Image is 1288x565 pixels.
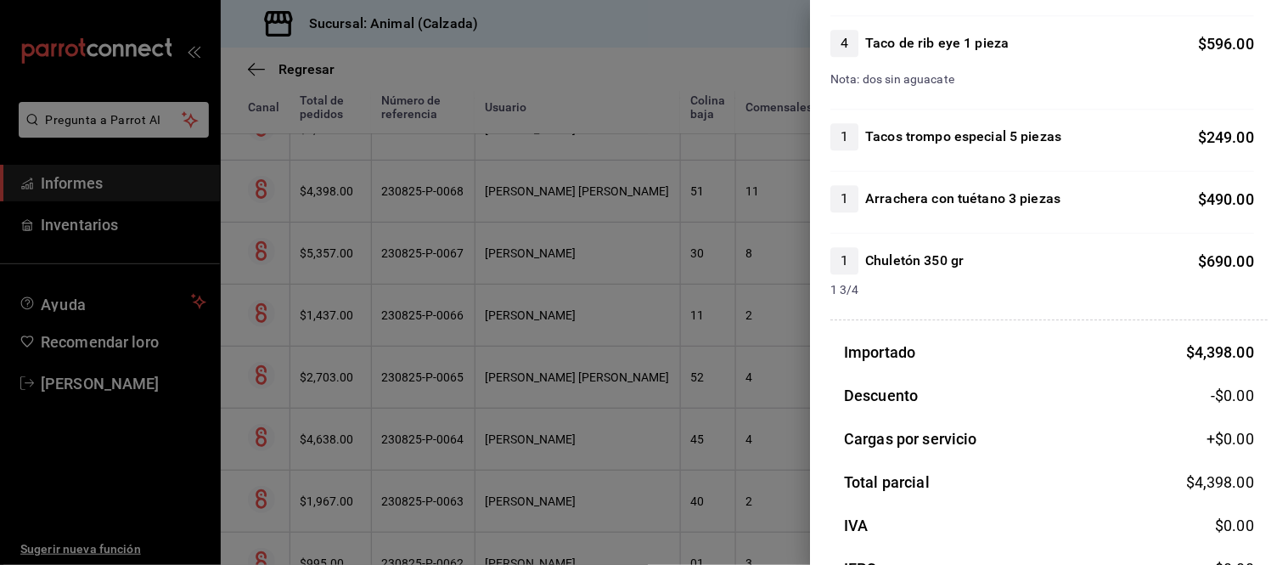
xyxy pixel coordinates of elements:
font: $ [1198,190,1206,208]
font: Taco de rib eye 1 pieza [865,35,1009,51]
font: IVA [844,517,868,534]
font: 596.00 [1206,35,1254,53]
font: $ [1198,35,1206,53]
font: Nota: dos sin aguacate [830,72,954,86]
font: $ [1186,343,1195,361]
font: -$0.00 [1211,387,1254,404]
font: 1 [841,128,848,144]
font: Descuento [844,387,918,404]
font: 690.00 [1206,252,1254,270]
font: +$ [1206,430,1223,448]
font: 4 [841,35,848,51]
font: Chuletón 350 gr [865,252,964,268]
font: 249.00 [1206,128,1254,146]
font: 0.00 [1223,517,1254,534]
font: 1 3/4 [830,283,859,297]
font: 490.00 [1206,190,1254,208]
font: Tacos trompo especial 5 piezas [865,128,1061,144]
font: $ [1198,252,1206,270]
font: Arrachera con tuétano 3 piezas [865,190,1060,206]
font: Total parcial [844,473,930,491]
font: Importado [844,343,915,361]
font: 1 [841,190,848,206]
font: $ [1198,128,1206,146]
font: Cargas por servicio [844,430,977,448]
font: 4,398.00 [1195,343,1254,361]
font: 4,398.00 [1195,473,1254,491]
font: $ [1186,473,1195,491]
font: 0.00 [1223,430,1254,448]
font: 1 [841,252,848,268]
font: $ [1215,517,1223,534]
